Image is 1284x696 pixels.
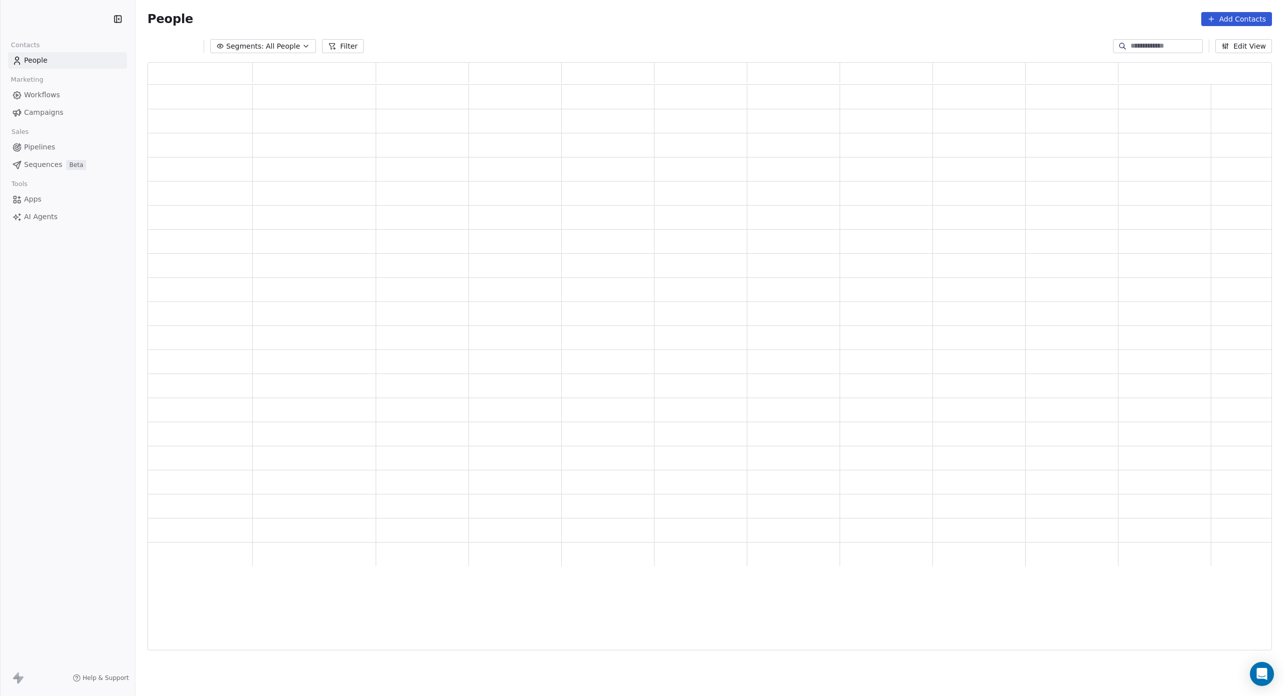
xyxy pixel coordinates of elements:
button: Edit View [1215,39,1272,53]
div: grid [148,85,1272,651]
span: Help & Support [83,674,129,682]
span: Contacts [7,38,44,53]
button: Add Contacts [1201,12,1272,26]
div: Open Intercom Messenger [1250,662,1274,686]
span: Pipelines [24,142,55,152]
a: Help & Support [73,674,129,682]
button: Filter [322,39,364,53]
a: Workflows [8,87,127,103]
a: Pipelines [8,139,127,155]
a: People [8,52,127,69]
a: Apps [8,191,127,208]
a: SequencesBeta [8,156,127,173]
span: Marketing [7,72,48,87]
a: AI Agents [8,209,127,225]
span: Sales [7,124,33,139]
span: Campaigns [24,107,63,118]
span: Workflows [24,90,60,100]
span: Beta [66,160,86,170]
a: Campaigns [8,104,127,121]
span: Sequences [24,159,62,170]
span: Tools [7,177,32,192]
span: People [24,55,48,66]
span: All People [266,41,300,52]
span: AI Agents [24,212,58,222]
span: Segments: [226,41,264,52]
span: Apps [24,194,42,205]
span: People [147,12,193,27]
